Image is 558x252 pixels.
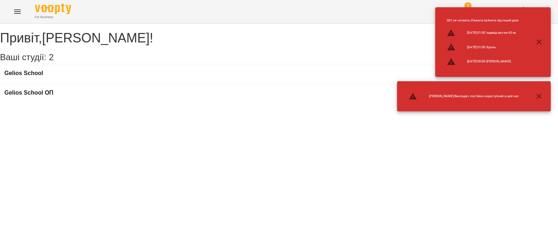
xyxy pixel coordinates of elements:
[441,15,525,26] li: ШЧ не читають : Кімната зайнята під інший урок
[441,26,525,40] li: [DATE] 01:00 індивід матем 45 хв
[35,15,71,20] span: For Business
[441,40,525,54] li: [DATE] 01:00 Бронь
[35,4,71,14] img: Voopty Logo
[403,89,525,104] li: [PERSON_NAME] : Викладач постійно недоступний в цей час
[9,3,26,20] button: Menu
[464,2,472,9] span: 1
[49,52,53,62] span: 2
[4,90,53,96] a: Gelios School ОП
[4,70,43,77] a: Gelios School
[441,54,525,69] li: [DATE] 00:00 [PERSON_NAME]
